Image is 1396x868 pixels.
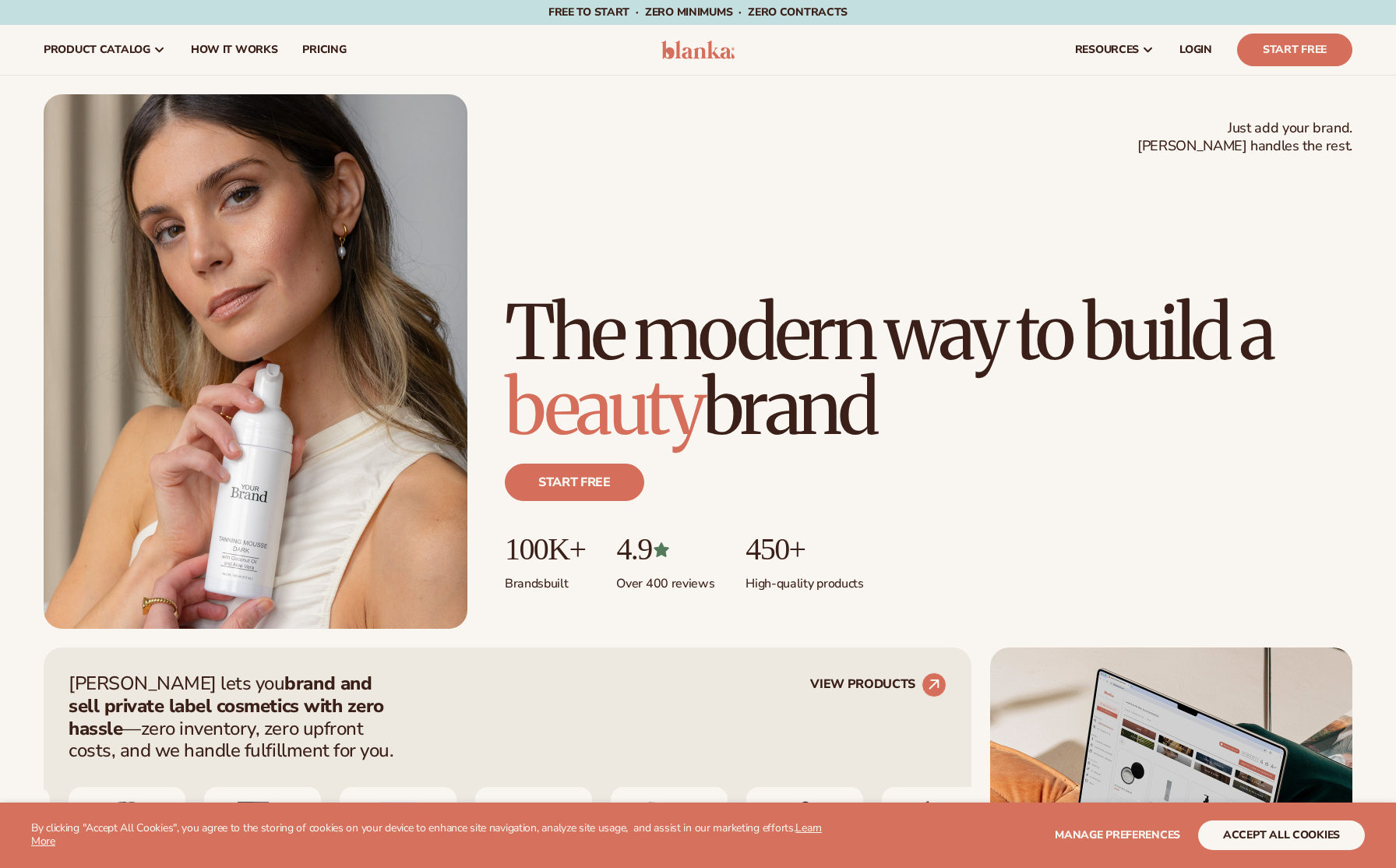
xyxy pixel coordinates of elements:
[1055,820,1180,850] button: Manage preferences
[1075,44,1139,56] span: resources
[31,25,178,75] a: product catalog
[505,464,644,501] a: Start free
[178,25,291,75] a: How It Works
[1237,34,1352,66] a: Start Free
[505,361,703,454] span: beauty
[31,822,846,849] p: By clicking "Accept All Cookies", you agree to the storing of cookies on your device to enhance s...
[616,532,714,566] p: 4.9
[44,94,467,629] img: Female holding tanning mousse.
[290,25,358,75] a: pricing
[1167,25,1225,75] a: LOGIN
[661,41,735,59] img: logo
[746,566,863,592] p: High-quality products
[1137,119,1352,156] span: Just add your brand. [PERSON_NAME] handles the rest.
[616,566,714,592] p: Over 400 reviews
[746,532,863,566] p: 450+
[31,820,822,849] a: Learn More
[44,44,150,56] span: product catalog
[1198,820,1365,850] button: accept all cookies
[1063,25,1167,75] a: resources
[69,672,404,762] p: [PERSON_NAME] lets you —zero inventory, zero upfront costs, and we handle fulfillment for you.
[302,44,346,56] span: pricing
[505,566,585,592] p: Brands built
[191,44,278,56] span: How It Works
[505,532,585,566] p: 100K+
[810,672,947,697] a: VIEW PRODUCTS
[505,295,1352,445] h1: The modern way to build a brand
[69,671,384,741] strong: brand and sell private label cosmetics with zero hassle
[1055,827,1180,842] span: Manage preferences
[1179,44,1212,56] span: LOGIN
[548,5,848,19] span: Free to start · ZERO minimums · ZERO contracts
